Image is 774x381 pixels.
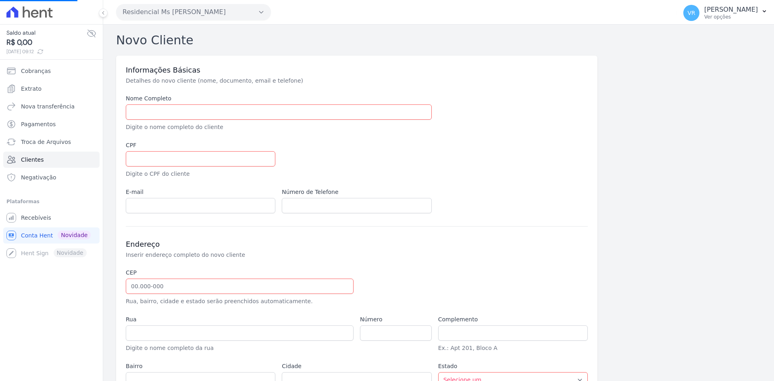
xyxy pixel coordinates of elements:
[126,344,354,352] p: Digite o nome completo da rua
[58,231,91,239] span: Novidade
[126,297,354,306] p: Rua, bairro, cidade e estado serão preenchidos automaticamente.
[282,188,431,196] label: Número de Telefone
[126,279,354,294] input: 00.000-000
[126,170,275,178] p: Digite o CPF do cliente
[704,14,758,20] p: Ver opções
[126,65,588,75] h3: Informações Básicas
[116,4,271,20] button: Residencial Ms [PERSON_NAME]
[21,67,51,75] span: Cobranças
[6,29,87,37] span: Saldo atual
[438,362,588,371] label: Estado
[126,315,354,324] label: Rua
[3,169,100,185] a: Negativação
[3,98,100,115] a: Nova transferência
[126,269,354,277] label: CEP
[3,152,100,168] a: Clientes
[282,362,431,371] label: Cidade
[116,31,761,49] h2: Novo Cliente
[6,197,96,206] div: Plataformas
[126,77,397,85] p: Detalhes do novo cliente (nome, documento, email e telefone)
[6,48,87,55] span: [DATE] 09:12
[126,362,275,371] label: Bairro
[704,6,758,14] p: [PERSON_NAME]
[3,210,100,226] a: Recebíveis
[21,85,42,93] span: Extrato
[3,134,100,150] a: Troca de Arquivos
[21,138,71,146] span: Troca de Arquivos
[126,251,397,259] p: Inserir endereço completo do novo cliente
[438,344,588,352] p: Ex.: Apt 201, Bloco A
[126,141,275,150] label: CPF
[3,63,100,79] a: Cobranças
[21,173,56,181] span: Negativação
[3,81,100,97] a: Extrato
[6,37,87,48] span: R$ 0,00
[21,156,44,164] span: Clientes
[126,94,432,103] label: Nome Completo
[126,188,275,196] label: E-mail
[360,315,432,324] label: Número
[6,63,96,261] nav: Sidebar
[3,227,100,244] a: Conta Hent Novidade
[126,239,588,249] h3: Endereço
[21,231,53,239] span: Conta Hent
[687,10,695,16] span: VR
[21,120,56,128] span: Pagamentos
[21,214,51,222] span: Recebíveis
[438,315,588,324] label: Complemento
[3,116,100,132] a: Pagamentos
[126,123,432,131] p: Digite o nome completo do cliente
[677,2,774,24] button: VR [PERSON_NAME] Ver opções
[21,102,75,110] span: Nova transferência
